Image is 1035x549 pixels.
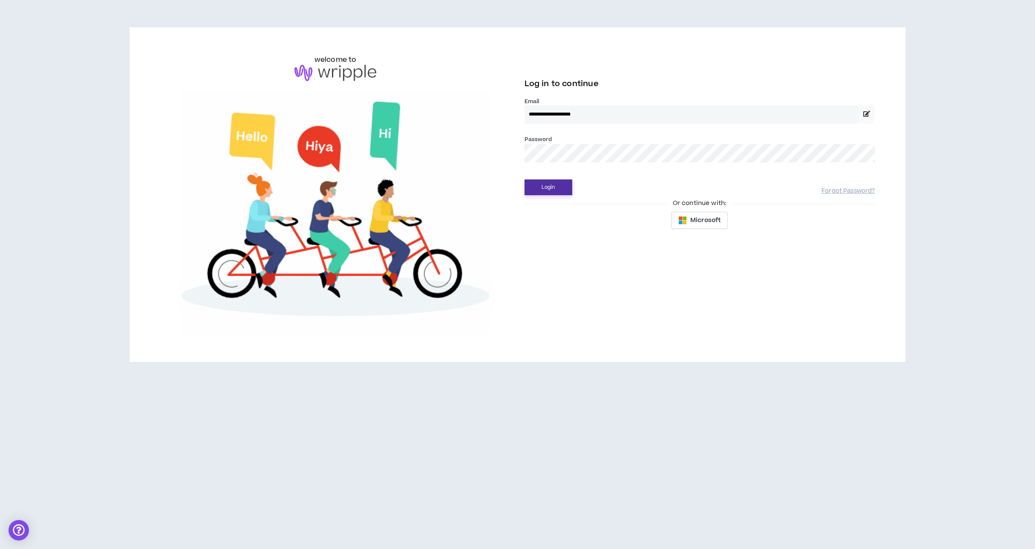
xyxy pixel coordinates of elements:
span: Log in to continue [525,78,599,89]
button: Microsoft [671,212,728,229]
h6: welcome to [314,55,357,65]
label: Email [525,98,875,105]
button: Login [525,179,572,195]
span: Microsoft [690,216,721,225]
label: Password [525,136,552,143]
img: Welcome to Wripple [160,90,511,335]
img: logo-brand.png [294,65,376,81]
a: Forgot Password? [822,187,875,195]
span: Or continue with: [667,199,732,208]
div: Open Intercom Messenger [9,520,29,540]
